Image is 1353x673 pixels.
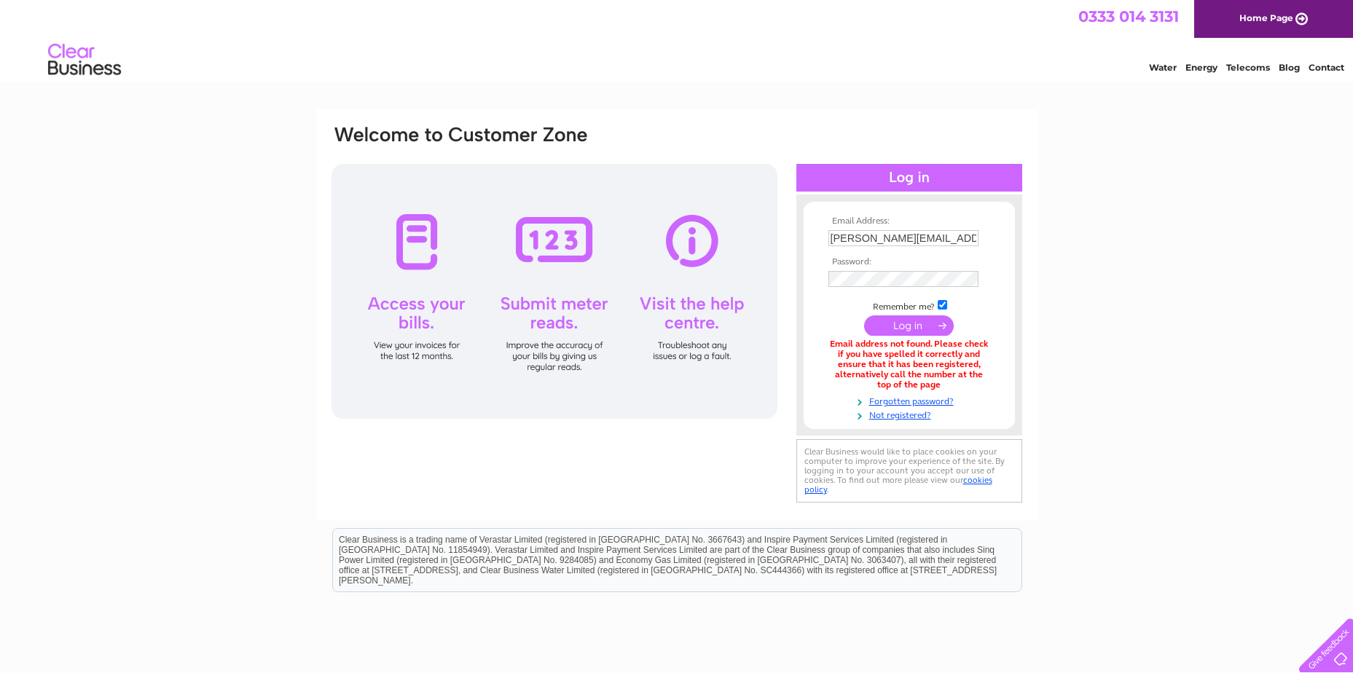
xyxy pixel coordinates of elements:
[825,298,994,312] td: Remember me?
[804,475,992,495] a: cookies policy
[1226,62,1270,73] a: Telecoms
[825,257,994,267] th: Password:
[1078,7,1179,25] a: 0333 014 3131
[333,8,1021,71] div: Clear Business is a trading name of Verastar Limited (registered in [GEOGRAPHIC_DATA] No. 3667643...
[1309,62,1344,73] a: Contact
[828,407,994,421] a: Not registered?
[1149,62,1177,73] a: Water
[1185,62,1217,73] a: Energy
[1279,62,1300,73] a: Blog
[864,315,954,336] input: Submit
[828,339,990,390] div: Email address not found. Please check if you have spelled it correctly and ensure that it has bee...
[825,216,994,227] th: Email Address:
[796,439,1022,503] div: Clear Business would like to place cookies on your computer to improve your experience of the sit...
[828,393,994,407] a: Forgotten password?
[47,38,122,82] img: logo.png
